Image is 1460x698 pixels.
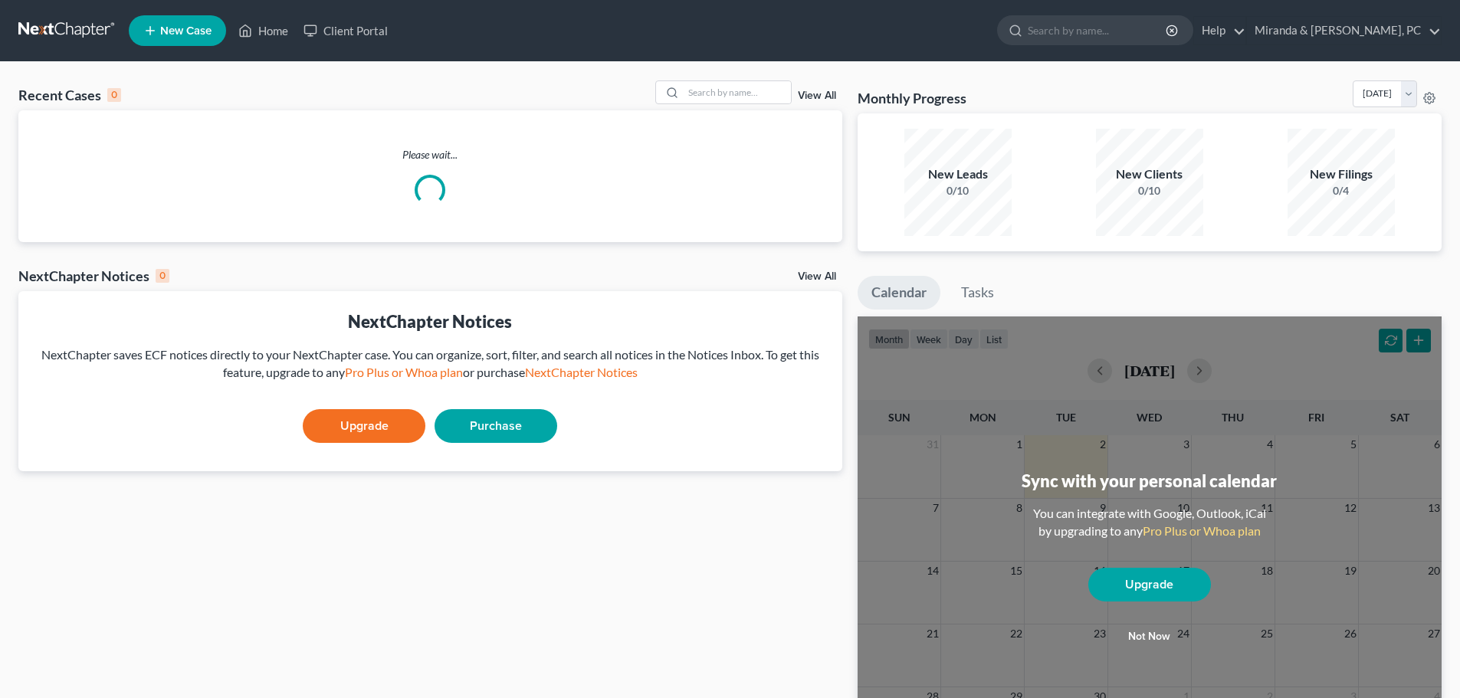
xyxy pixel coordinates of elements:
[156,269,169,283] div: 0
[18,267,169,285] div: NextChapter Notices
[345,365,463,379] a: Pro Plus or Whoa plan
[296,17,395,44] a: Client Portal
[31,310,830,333] div: NextChapter Notices
[858,89,966,107] h3: Monthly Progress
[798,90,836,101] a: View All
[435,409,557,443] a: Purchase
[160,25,212,37] span: New Case
[1288,165,1395,183] div: New Filings
[18,147,842,162] p: Please wait...
[31,346,830,382] div: NextChapter saves ECF notices directly to your NextChapter case. You can organize, sort, filter, ...
[1247,17,1441,44] a: Miranda & [PERSON_NAME], PC
[1096,183,1203,198] div: 0/10
[1027,505,1272,540] div: You can integrate with Google, Outlook, iCal by upgrading to any
[1096,165,1203,183] div: New Clients
[798,271,836,282] a: View All
[1288,183,1395,198] div: 0/4
[107,88,121,102] div: 0
[904,183,1012,198] div: 0/10
[684,81,791,103] input: Search by name...
[303,409,425,443] a: Upgrade
[1022,469,1277,493] div: Sync with your personal calendar
[947,276,1008,310] a: Tasks
[1028,16,1168,44] input: Search by name...
[904,165,1012,183] div: New Leads
[231,17,296,44] a: Home
[858,276,940,310] a: Calendar
[1088,568,1211,601] a: Upgrade
[1194,17,1245,44] a: Help
[525,365,638,379] a: NextChapter Notices
[18,86,121,104] div: Recent Cases
[1143,523,1261,538] a: Pro Plus or Whoa plan
[1088,621,1211,652] button: Not now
